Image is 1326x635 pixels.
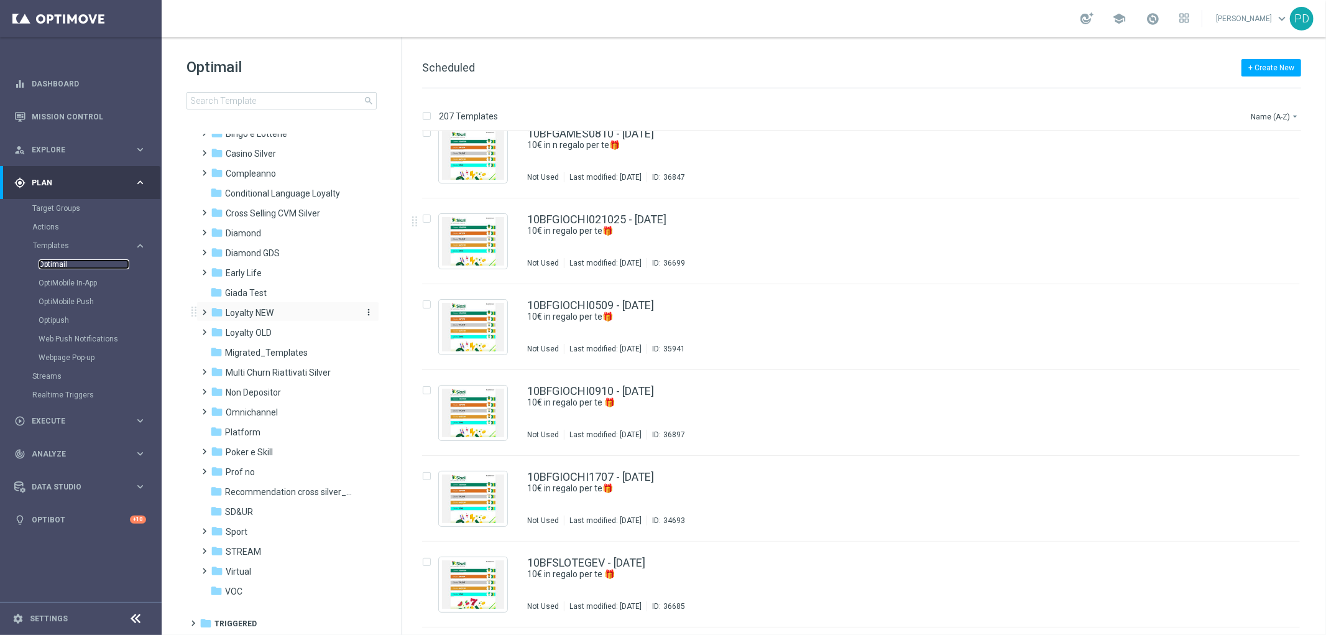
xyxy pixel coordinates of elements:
[211,366,223,378] i: folder
[211,545,223,557] i: folder
[39,297,129,307] a: OptiMobile Push
[211,525,223,537] i: folder
[226,168,276,179] span: Compleanno
[442,131,504,180] img: 36847.jpeg
[663,601,685,611] div: 36685
[564,344,647,354] div: Last modified: [DATE]
[1250,109,1301,124] button: Name (A-Z)arrow_drop_down
[225,427,260,438] span: Platform
[134,448,146,460] i: keyboard_arrow_right
[442,560,504,609] img: 36685.jpeg
[225,586,242,597] span: VOC
[211,406,223,418] i: folder
[30,615,68,623] a: Settings
[14,177,25,188] i: gps_fixed
[527,139,1248,151] div: 10€ in n regalo per te🎁
[225,347,308,358] span: Migrated_Templates
[1275,12,1289,25] span: keyboard_arrow_down
[14,481,134,493] div: Data Studio
[14,78,25,90] i: equalizer
[14,482,147,492] div: Data Studio keyboard_arrow_right
[1290,7,1314,30] div: PD
[200,617,212,629] i: folder
[527,344,559,354] div: Not Used
[410,284,1324,370] div: Press SPACE to select this row.
[14,112,147,122] button: Mission Control
[527,557,645,568] a: 10BFSLOTEGEV - [DATE]
[226,466,255,478] span: Prof no
[442,475,504,523] img: 34693.jpeg
[32,386,160,404] div: Realtime Triggers
[14,415,25,427] i: play_circle_outline
[527,311,1248,323] div: 10€ in regalo per te🎁
[564,430,647,440] div: Last modified: [DATE]
[14,177,134,188] div: Plan
[226,148,276,159] span: Casino Silver
[647,430,685,440] div: ID:
[225,287,267,299] span: Giada Test
[32,371,129,381] a: Streams
[527,225,1219,237] a: 10€ in regalo per te🎁
[32,503,130,536] a: Optibot
[527,483,1219,494] a: 10€ in regalo per te🎁
[211,246,223,259] i: folder
[226,307,274,318] span: Loyalty NEW
[226,248,280,259] span: Diamond GDS
[226,367,331,378] span: Multi Churn Riattivati Silver
[647,344,685,354] div: ID:
[32,218,160,236] div: Actions
[442,303,504,351] img: 35941.jpeg
[364,307,374,317] i: more_vert
[527,300,654,311] a: 10BFGIOCHI0509 - [DATE]
[32,203,129,213] a: Target Groups
[1241,59,1301,76] button: + Create New
[210,485,223,498] i: folder
[439,111,498,122] p: 207 Templates
[647,516,685,526] div: ID:
[226,267,262,279] span: Early Life
[527,483,1248,494] div: 10€ in regalo per te🎁
[14,145,147,155] button: person_search Explore keyboard_arrow_right
[527,397,1248,409] div: 10€ in regalo per te 🎁
[564,516,647,526] div: Last modified: [DATE]
[527,516,559,526] div: Not Used
[225,486,353,498] span: Recommendation cross silver_{X}
[14,100,146,133] div: Mission Control
[32,179,134,187] span: Plan
[527,214,666,225] a: 10BFGIOCHI021025 - [DATE]
[410,456,1324,542] div: Press SPACE to select this row.
[39,274,160,292] div: OptiMobile In-App
[663,430,685,440] div: 36897
[564,258,647,268] div: Last modified: [DATE]
[211,206,223,219] i: folder
[134,144,146,155] i: keyboard_arrow_right
[14,144,25,155] i: person_search
[211,465,223,478] i: folder
[32,199,160,218] div: Target Groups
[1290,111,1300,121] i: arrow_drop_down
[134,481,146,493] i: keyboard_arrow_right
[210,505,223,517] i: folder
[14,515,147,525] button: lightbulb Optibot +10
[211,167,223,179] i: folder
[14,448,134,460] div: Analyze
[527,172,559,182] div: Not Used
[39,330,160,348] div: Web Push Notifications
[442,389,504,437] img: 36897.jpeg
[226,208,320,219] span: Cross Selling CVM Silver
[527,225,1248,237] div: 10€ in regalo per te🎁
[210,425,223,438] i: folder
[663,516,685,526] div: 34693
[14,416,147,426] button: play_circle_outline Execute keyboard_arrow_right
[32,417,134,425] span: Execute
[14,79,147,89] div: equalizer Dashboard
[647,172,685,182] div: ID:
[134,240,146,252] i: keyboard_arrow_right
[527,430,559,440] div: Not Used
[134,415,146,427] i: keyboard_arrow_right
[211,565,223,577] i: folder
[527,601,559,611] div: Not Used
